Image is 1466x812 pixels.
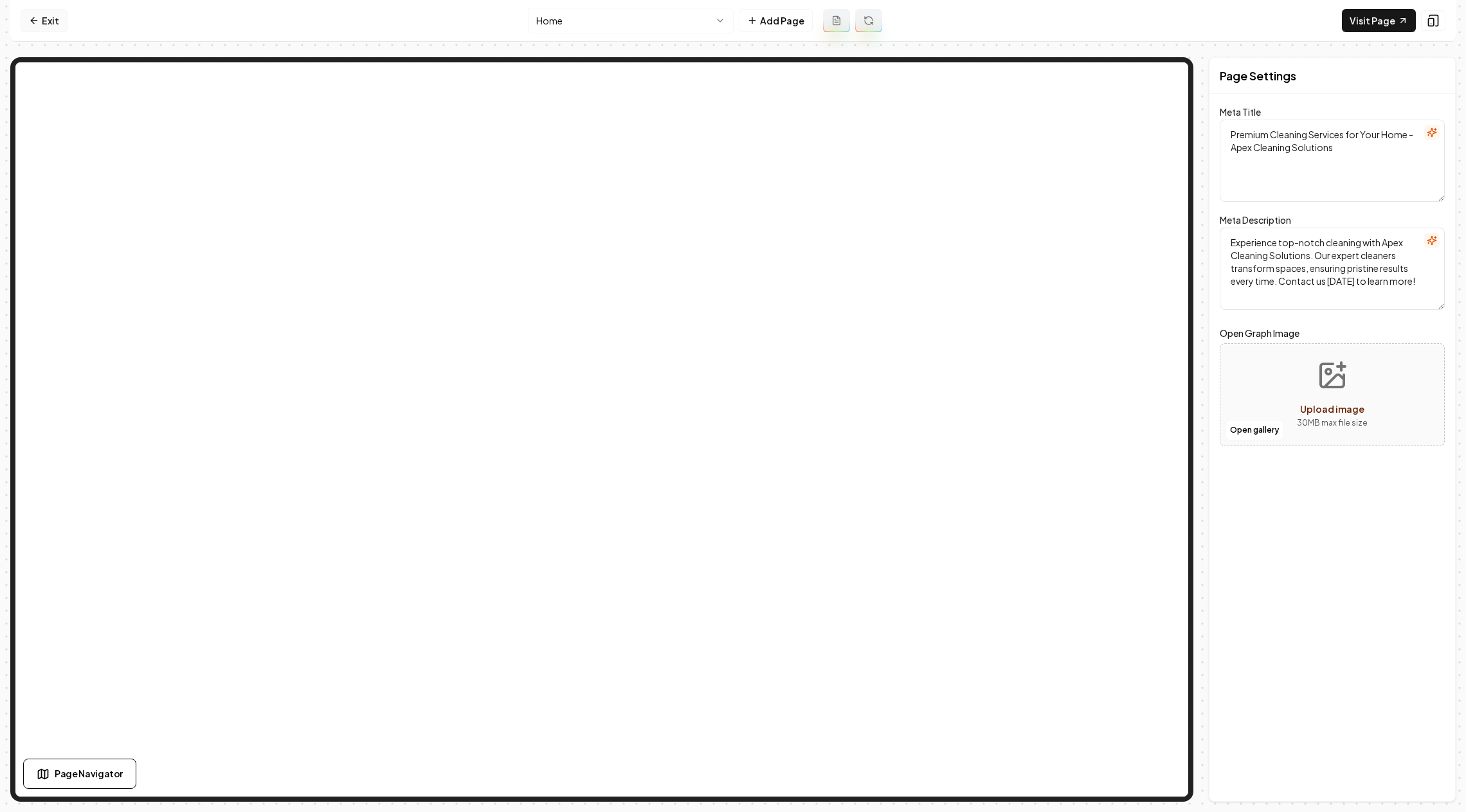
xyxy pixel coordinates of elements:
button: Upload image [1287,350,1378,440]
p: 30 MB max file size [1297,417,1368,429]
label: Meta Title [1220,106,1261,118]
button: Regenerate page [855,9,882,32]
button: Add admin page prompt [823,9,850,32]
label: Meta Description [1220,214,1291,226]
span: Page Navigator [55,767,123,780]
button: Add Page [739,9,813,32]
span: Upload image [1300,403,1364,415]
a: Exit [21,9,68,32]
button: Page Navigator [23,759,136,789]
h2: Page Settings [1220,67,1296,85]
button: Open gallery [1226,420,1283,440]
a: Visit Page [1342,9,1416,32]
label: Open Graph Image [1220,325,1445,341]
